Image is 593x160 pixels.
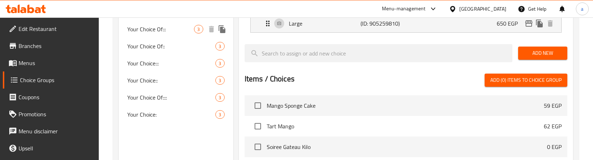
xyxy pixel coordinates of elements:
[3,37,99,54] a: Branches
[119,72,233,89] div: Your Choice::3
[215,76,224,85] div: Choices
[581,5,583,13] span: a
[534,18,545,29] button: duplicate
[127,42,215,50] span: Your Choice Of::
[245,11,567,36] li: Expand
[3,71,99,89] a: Choice Groups
[250,139,265,154] span: Select choice
[518,47,567,60] button: Add New
[544,122,562,130] p: 62 EGP
[119,89,233,106] div: Your Choice Of::::3
[485,74,567,87] button: Add (0) items to choice group
[250,119,265,134] span: Select choice
[119,106,233,123] div: Your Choice:3
[3,106,99,123] a: Promotions
[250,98,265,113] span: Select choice
[127,59,215,68] span: Your Choice:::
[127,110,215,119] span: Your Choice:
[119,55,233,72] div: Your Choice:::3
[19,93,93,101] span: Coupons
[206,24,217,34] button: delete
[19,144,93,153] span: Upsell
[251,15,561,32] div: Expand
[194,26,203,33] span: 3
[215,110,224,119] div: Choices
[19,25,93,33] span: Edit Restaurant
[127,93,215,102] span: Your Choice Of::::
[3,123,99,140] a: Menu disclaimer
[267,143,547,151] span: Soiree Gateau Kilo
[547,143,562,151] p: 0 EGP
[3,54,99,71] a: Menus
[289,19,361,28] p: Large
[3,140,99,157] a: Upsell
[361,19,408,28] p: (ID: 905259810)
[497,19,523,28] p: 650 EGP
[490,76,562,85] span: Add (0) items to choice group
[215,42,224,50] div: Choices
[127,25,194,33] span: Your Choice Of:::
[3,89,99,106] a: Coupons
[245,44,513,62] input: search
[19,42,93,50] span: Branches
[216,111,224,118] span: 3
[19,127,93,135] span: Menu disclaimer
[382,5,426,13] div: Menu-management
[19,59,93,67] span: Menus
[524,49,562,58] span: Add New
[245,74,295,84] h2: Items / Choices
[544,101,562,110] p: 59 EGP
[216,94,224,101] span: 3
[459,5,506,13] div: [GEOGRAPHIC_DATA]
[20,76,93,84] span: Choice Groups
[545,18,556,29] button: delete
[194,25,203,33] div: Choices
[215,59,224,68] div: Choices
[216,77,224,84] span: 3
[217,24,228,34] button: duplicate
[267,101,544,110] span: Mango Sponge Cake
[3,20,99,37] a: Edit Restaurant
[267,122,544,130] span: Tart Mango
[215,93,224,102] div: Choices
[216,60,224,67] span: 3
[119,38,233,55] div: Your Choice Of::3
[119,21,233,38] div: Your Choice Of:::3deleteduplicate
[523,18,534,29] button: edit
[127,76,215,85] span: Your Choice::
[19,110,93,118] span: Promotions
[216,43,224,50] span: 3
